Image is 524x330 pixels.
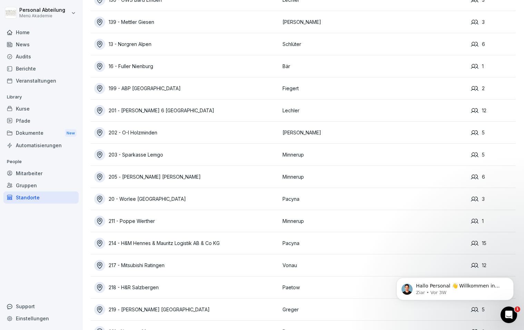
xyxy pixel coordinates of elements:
[94,105,279,116] a: 201 - [PERSON_NAME] 6 [GEOGRAPHIC_DATA]
[471,173,516,181] div: 6
[279,299,467,321] td: Greger
[27,233,42,238] span: Home
[81,11,95,25] img: Profile image for Ziar
[279,100,467,122] td: Lechler
[94,61,279,72] div: 16 - Fuller Nienburg
[471,217,516,225] div: 1
[471,107,516,114] div: 12
[3,139,79,151] div: Automatisierungen
[471,18,516,26] div: 3
[279,122,467,144] td: [PERSON_NAME]
[7,93,131,126] div: Sende uns eine NachrichtWir antworten in der Regel in ein paar Minuten
[3,115,79,127] a: Pfade
[3,50,79,63] a: Audits
[14,61,124,84] p: Wie können wir helfen?
[3,92,79,103] p: Library
[10,133,128,146] a: Besuchen Sie unsere Webseite
[14,99,115,106] div: Sende uns eine Nachricht
[3,191,79,204] a: Standorte
[3,312,79,324] a: Einstellungen
[3,103,79,115] a: Kurse
[94,282,279,293] div: 218 - H&R Salzbergen
[279,77,467,100] td: Fiegert
[515,307,520,312] span: 1
[89,233,118,238] span: Nachrichten
[501,307,517,323] iframe: Intercom live chat
[279,33,467,55] td: Schlüter
[14,13,54,23] img: logo
[94,238,279,249] a: 214 - H&M Hennes & Mauritz Logistik AB & Co KG
[471,40,516,48] div: 6
[119,11,131,23] div: Schließen
[65,129,77,137] div: New
[94,149,279,160] a: 203 - Sparkasse Lemgo
[471,239,516,247] div: 15
[471,195,516,203] div: 3
[3,179,79,191] a: Gruppen
[3,63,79,75] a: Berichte
[68,11,81,25] img: Profile image for Deniz
[3,75,79,87] a: Veranstaltungen
[3,127,79,140] a: DokumenteNew
[279,11,467,33] td: [PERSON_NAME]
[386,263,524,311] iframe: Intercom notifications Nachricht
[471,151,516,159] div: 5
[3,167,79,179] a: Mitarbeiter
[14,136,116,143] div: Besuchen Sie unsere Webseite
[279,276,467,299] td: Paetow
[94,127,279,138] a: 202 - O-I Holzminden
[94,39,279,50] a: 13 - Norgren Alpen
[3,300,79,312] div: Support
[69,216,138,243] button: Nachrichten
[3,127,79,140] div: Dokumente
[279,254,467,276] td: Vonau
[14,49,124,61] p: Hi Personal 👋
[3,26,79,38] a: Home
[279,232,467,254] td: Pacyna
[19,7,65,13] p: Personal Abteilung
[279,55,467,77] td: Bär
[94,304,279,315] a: 219 - [PERSON_NAME] [GEOGRAPHIC_DATA]
[471,129,516,136] div: 5
[471,63,516,70] div: 1
[94,216,279,227] div: 211 - Poppe Werther
[3,156,79,167] p: People
[19,13,65,18] p: Menü Akademie
[94,171,279,182] a: 205 - [PERSON_NAME] [PERSON_NAME]
[94,11,108,25] img: Profile image for Miriam
[94,83,279,94] a: 199 - ABP [GEOGRAPHIC_DATA]
[94,260,279,271] a: 217 - Mitsubishi Ratingen
[14,106,115,121] div: Wir antworten in der Regel in ein paar Minuten
[94,194,279,205] a: 20 - Worlee [GEOGRAPHIC_DATA]
[279,188,467,210] td: Pacyna
[279,166,467,188] td: Minnerup
[279,210,467,232] td: Minnerup
[3,38,79,50] a: News
[94,17,279,28] a: 139 - Mettler Giesen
